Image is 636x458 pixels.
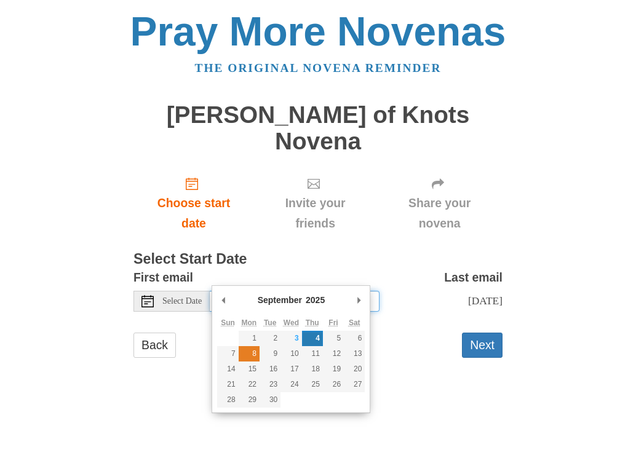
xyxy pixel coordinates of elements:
[260,361,280,377] button: 16
[302,331,323,346] button: 4
[462,333,503,358] button: Next
[195,61,442,74] a: The original novena reminder
[323,331,344,346] button: 5
[302,346,323,361] button: 11
[352,291,365,309] button: Next Month
[323,377,344,392] button: 26
[280,361,301,377] button: 17
[349,318,360,327] abbr: Saturday
[133,251,503,267] h3: Select Start Date
[221,318,235,327] abbr: Sunday
[344,346,365,361] button: 13
[376,167,503,240] div: Click "Next" to confirm your start date first.
[302,361,323,377] button: 18
[239,392,260,408] button: 29
[133,167,254,240] a: Choose start date
[280,377,301,392] button: 24
[130,9,506,54] a: Pray More Novenas
[389,193,490,234] span: Share your novena
[242,318,257,327] abbr: Monday
[280,331,301,346] button: 3
[260,331,280,346] button: 2
[133,102,503,154] h1: [PERSON_NAME] of Knots Novena
[133,333,176,358] a: Back
[146,193,242,234] span: Choose start date
[217,346,238,361] button: 7
[133,267,193,288] label: First email
[260,346,280,361] button: 9
[254,167,376,240] div: Click "Next" to confirm your start date first.
[328,318,338,327] abbr: Friday
[306,318,319,327] abbr: Thursday
[304,291,327,309] div: 2025
[302,377,323,392] button: 25
[217,377,238,392] button: 21
[260,377,280,392] button: 23
[344,331,365,346] button: 6
[264,318,276,327] abbr: Tuesday
[239,331,260,346] button: 1
[217,392,238,408] button: 28
[210,291,380,312] input: Use the arrow keys to pick a date
[266,193,364,234] span: Invite your friends
[444,267,503,288] label: Last email
[344,361,365,377] button: 20
[239,346,260,361] button: 8
[468,294,503,307] span: [DATE]
[260,392,280,408] button: 30
[239,361,260,377] button: 15
[280,346,301,361] button: 10
[344,377,365,392] button: 27
[239,377,260,392] button: 22
[217,291,229,309] button: Previous Month
[323,361,344,377] button: 19
[284,318,299,327] abbr: Wednesday
[217,361,238,377] button: 14
[162,297,202,306] span: Select Date
[323,346,344,361] button: 12
[256,291,304,309] div: September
